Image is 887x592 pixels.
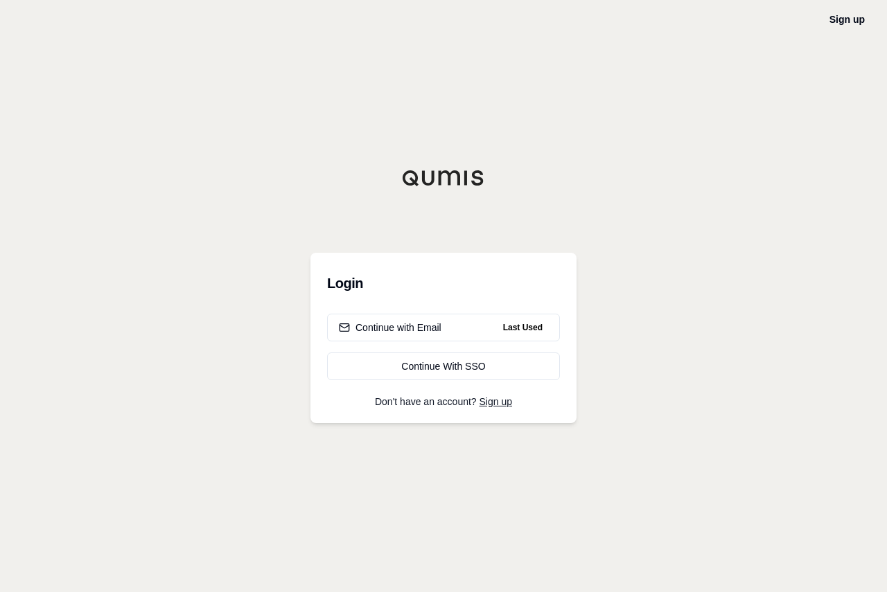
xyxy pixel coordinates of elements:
[339,321,441,334] div: Continue with Email
[327,314,560,341] button: Continue with EmailLast Used
[327,269,560,297] h3: Login
[480,396,512,407] a: Sign up
[498,319,548,336] span: Last Used
[327,397,560,406] p: Don't have an account?
[339,359,548,373] div: Continue With SSO
[402,170,485,186] img: Qumis
[829,14,865,25] a: Sign up
[327,352,560,380] a: Continue With SSO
